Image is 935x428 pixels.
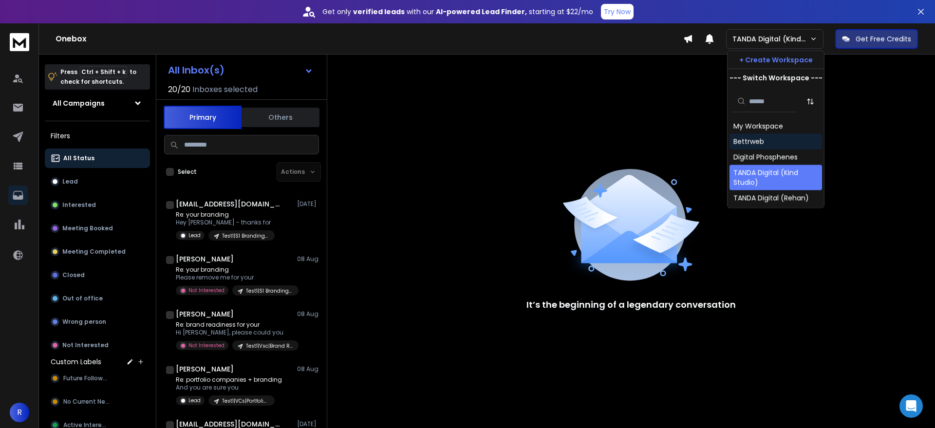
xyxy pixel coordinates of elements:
[10,403,29,422] button: R
[176,219,275,226] p: Hey [PERSON_NAME] - thanks for
[246,287,293,295] p: Test1|S1 Branding + Funding Readiness|UK&Nordics|CEO, founder|210225
[45,335,150,355] button: Not Interested
[176,364,234,374] h1: [PERSON_NAME]
[297,200,319,208] p: [DATE]
[222,397,269,405] p: Test1|VCs|Portfolio Brand Review Angle|UK&Nordics|210225
[45,242,150,261] button: Meeting Completed
[176,384,282,391] p: And you are sure you
[192,84,258,95] h3: Inboxes selected
[62,295,103,302] p: Out of office
[297,310,319,318] p: 08 Aug
[246,342,293,350] p: Test1|Vsc|Brand Readiness Workshop Angle for VCs & Accelerators|UK&nordics|210225
[45,195,150,215] button: Interested
[176,266,293,274] p: Re: your branding
[45,392,150,411] button: No Current Need
[45,93,150,113] button: All Campaigns
[801,92,820,111] button: Sort by Sort A-Z
[297,255,319,263] p: 08 Aug
[732,34,810,44] p: TANDA Digital (Kind Studio)
[297,420,319,428] p: [DATE]
[188,342,224,349] p: Not Interested
[63,374,110,382] span: Future Followup
[242,107,319,128] button: Others
[604,7,631,17] p: Try Now
[45,219,150,238] button: Meeting Booked
[188,232,201,239] p: Lead
[733,168,818,187] div: TANDA Digital (Kind Studio)
[835,29,918,49] button: Get Free Credits
[45,172,150,191] button: Lead
[188,287,224,294] p: Not Interested
[62,178,78,186] p: Lead
[856,34,911,44] p: Get Free Credits
[62,224,113,232] p: Meeting Booked
[62,248,126,256] p: Meeting Completed
[353,7,405,17] strong: verified leads
[80,66,127,77] span: Ctrl + Shift + k
[45,312,150,332] button: Wrong person
[45,265,150,285] button: Closed
[733,193,809,203] div: TANDA Digital (Rehan)
[733,152,798,162] div: Digital Phosphenes
[62,341,109,349] p: Not Interested
[60,67,136,87] p: Press to check for shortcuts.
[176,376,282,384] p: Re: portfolio companies + branding
[739,55,813,65] p: + Create Workspace
[10,33,29,51] img: logo
[176,274,293,281] p: Please remove me for your
[63,398,112,406] span: No Current Need
[733,137,764,147] div: Bettrweb
[526,298,736,312] p: It’s the beginning of a legendary conversation
[45,289,150,308] button: Out of office
[160,60,321,80] button: All Inbox(s)
[729,73,823,83] p: --- Switch Workspace ---
[436,7,527,17] strong: AI-powered Lead Finder,
[176,309,234,319] h1: [PERSON_NAME]
[601,4,634,19] button: Try Now
[222,232,269,240] p: Test1|S1 Branding + Funding Readiness|UK&Nordics|CEO, founder|210225
[168,65,224,75] h1: All Inbox(s)
[62,271,85,279] p: Closed
[733,121,783,131] div: My Workspace
[168,84,190,95] span: 20 / 20
[176,254,234,264] h1: [PERSON_NAME]
[176,211,275,219] p: Re: your branding
[188,397,201,404] p: Lead
[728,51,824,69] button: + Create Workspace
[45,129,150,143] h3: Filters
[899,394,923,418] div: Open Intercom Messenger
[178,168,197,176] label: Select
[176,329,293,336] p: Hi [PERSON_NAME], please could you
[53,98,105,108] h1: All Campaigns
[45,369,150,388] button: Future Followup
[62,318,106,326] p: Wrong person
[164,106,242,129] button: Primary
[297,365,319,373] p: 08 Aug
[176,199,283,209] h1: [EMAIL_ADDRESS][DOMAIN_NAME]
[45,149,150,168] button: All Status
[62,201,96,209] p: Interested
[51,357,101,367] h3: Custom Labels
[63,154,94,162] p: All Status
[176,321,293,329] p: Re: brand readiness for your
[322,7,593,17] p: Get only with our starting at $22/mo
[56,33,683,45] h1: Onebox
